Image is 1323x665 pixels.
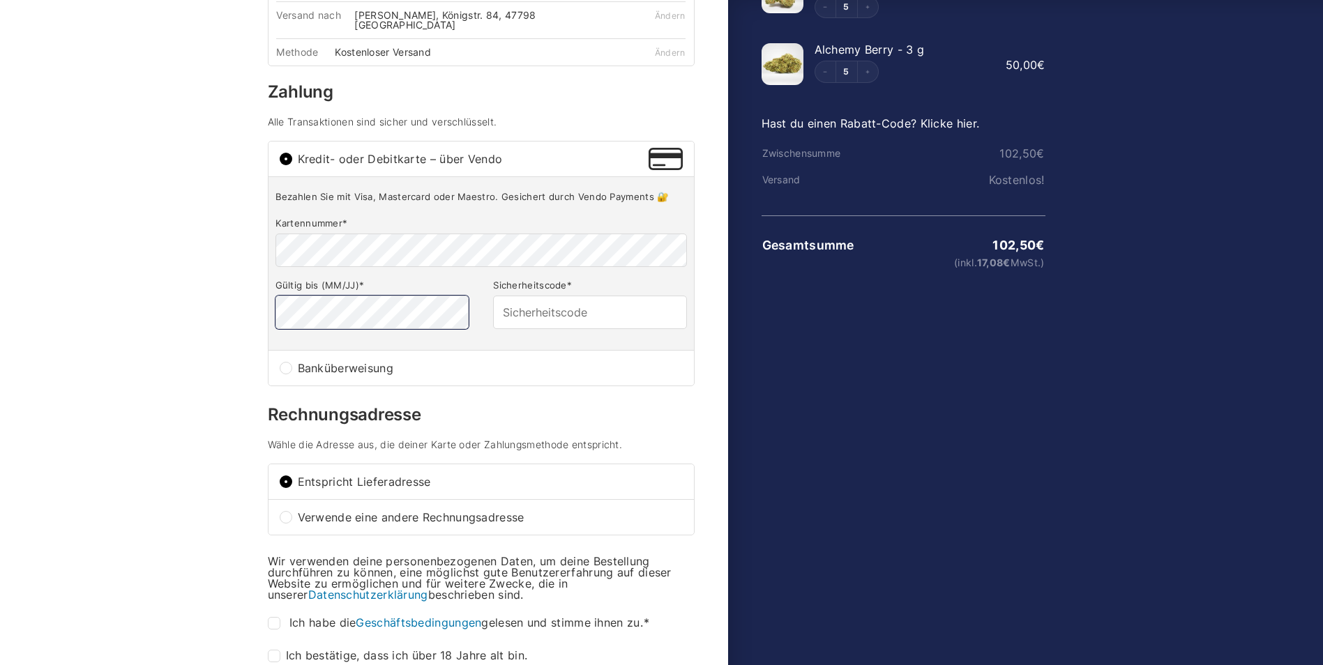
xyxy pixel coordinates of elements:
[275,191,687,203] p: Bezahlen Sie mit Visa, Mastercard oder Maestro. Gesichert durch Vendo Payments 🔐
[762,238,856,252] th: Gesamtsumme
[308,588,428,602] a: Datenschutzerklärung
[857,61,878,82] button: Increment
[298,362,683,374] span: Banküberweisung
[268,650,280,662] input: Ich bestätige, dass ich über 18 Jahre alt bin.
[856,174,1045,186] td: Kostenlos!
[493,296,686,329] input: Sicherheitscode
[836,68,857,76] a: Edit
[856,258,1044,268] small: (inkl. MwSt.)
[1037,58,1045,72] span: €
[268,406,695,423] h3: Rechnungsadresse
[1006,58,1045,72] bdi: 50,00
[999,146,1044,160] bdi: 102,50
[992,238,1044,252] bdi: 102,50
[268,617,280,629] input: Ich habe dieGeschäftsbedingungengelesen und stimme ihnen zu.
[276,47,335,57] div: Methode
[268,440,695,450] h4: Wähle die Adresse aus, die deiner Karte oder Zahlungsmethode entspricht.
[268,556,695,600] p: Wir verwenden deine personenbezogenen Daten, um deine Bestellung durchführen zu können, eine mögl...
[298,512,683,523] span: Verwende eine andere Rechnungsadresse
[335,47,441,57] div: Kostenloser Versand
[815,61,836,82] button: Decrement
[1036,238,1044,252] span: €
[762,148,856,159] th: Zwischensumme
[298,476,683,487] span: Entspricht Lieferadresse
[815,43,925,56] span: Alchemy Berry - 3 g
[268,84,695,100] h3: Zahlung
[298,153,649,165] span: Kredit- oder Debitkarte – über Vendo
[977,257,1011,268] span: 17,08
[762,174,856,185] th: Versand
[268,117,695,127] h4: Alle Transaktionen sind sicher und verschlüsselt.
[354,10,617,30] div: [PERSON_NAME], Königstr. 84, 47798 [GEOGRAPHIC_DATA]
[276,10,354,30] div: Versand nach
[655,10,686,21] a: Ändern
[1036,146,1044,160] span: €
[275,217,687,229] label: Kartennummer
[268,650,528,662] label: Ich bestätige, dass ich über 18 Jahre alt bin.
[493,280,686,291] label: Sicherheitscode
[275,280,469,291] label: Gültig bis (MM/JJ)
[836,3,857,11] a: Edit
[1003,257,1010,268] span: €
[356,616,481,629] a: Geschäftsbedingungen
[649,148,682,170] img: Kredit- oder Debitkarte – über Vendo
[655,47,686,58] a: Ändern
[289,616,649,629] span: Ich habe die gelesen und stimme ihnen zu.
[762,116,980,130] a: Hast du einen Rabatt-Code? Klicke hier.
